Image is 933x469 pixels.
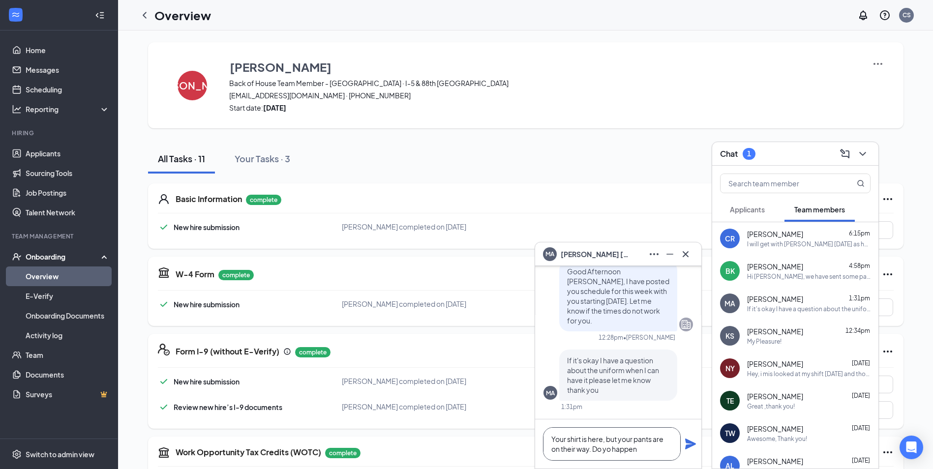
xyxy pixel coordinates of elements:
span: New hire submission [174,300,240,309]
button: [PERSON_NAME] [229,58,860,76]
div: Hey, i mis looked at my shift [DATE] and thought it said 6:30, i just wanted to let you know I'll... [747,370,871,378]
span: [PERSON_NAME] [747,456,803,466]
button: Cross [678,246,693,262]
svg: Checkmark [158,401,170,413]
a: Activity log [26,325,110,345]
div: TE [726,396,734,406]
button: ChevronDown [855,146,871,162]
span: [PERSON_NAME] [747,262,803,271]
span: Good Afternoon [PERSON_NAME], I have posted you schedule for this week with you starting [DATE]. ... [567,267,669,325]
p: complete [246,195,281,205]
div: All Tasks · 11 [158,152,205,165]
a: Onboarding Documents [26,306,110,325]
span: Team members [794,205,845,214]
a: E-Verify [26,286,110,306]
span: Review new hire’s I-9 documents [174,403,282,411]
svg: QuestionInfo [879,9,891,21]
svg: WorkstreamLogo [11,10,21,20]
div: Awesome, Thank you! [747,435,807,443]
svg: Checkmark [158,298,170,310]
a: Home [26,40,110,60]
span: New hire submission [174,377,240,386]
svg: Checkmark [158,221,170,233]
svg: Collapse [95,10,105,20]
input: Search team member [721,174,837,193]
svg: MagnifyingGlass [857,179,865,187]
span: [PERSON_NAME] completed on [DATE] [342,377,466,385]
p: complete [325,448,361,458]
svg: FormI9EVerifyIcon [158,344,170,355]
div: If it's okay I have a question about the uniform when I can have it please let me know thank you [747,305,871,313]
svg: Ellipses [882,193,894,205]
span: [DATE] [852,392,870,399]
span: [PERSON_NAME] [747,229,803,239]
span: [DATE] [852,424,870,432]
span: [PERSON_NAME] completed on [DATE] [342,222,466,231]
svg: Analysis [12,104,22,114]
svg: Ellipses [882,268,894,280]
p: complete [295,347,331,357]
h5: Form I-9 (without E-Verify) [176,346,279,357]
div: CR [725,234,735,243]
svg: UserCheck [12,252,22,262]
div: Onboarding [26,252,101,262]
span: [DATE] [852,457,870,464]
div: Hiring [12,129,108,137]
svg: Settings [12,449,22,459]
h4: [PERSON_NAME] [150,82,234,89]
svg: TaxGovernmentIcon [158,446,170,458]
h1: Overview [154,7,211,24]
a: Overview [26,266,110,286]
div: Reporting [26,104,110,114]
span: [PERSON_NAME] [747,326,803,336]
button: ComposeMessage [837,146,853,162]
a: Team [26,345,110,365]
a: SurveysCrown [26,384,110,404]
svg: Minimize [664,248,676,260]
div: BK [725,266,735,276]
span: [EMAIL_ADDRESS][DOMAIN_NAME] · [PHONE_NUMBER] [229,90,860,100]
span: [PERSON_NAME] [PERSON_NAME] [561,249,630,260]
h3: Chat [720,148,738,159]
span: • [PERSON_NAME] [623,333,675,342]
a: Talent Network [26,203,110,222]
div: CS [903,11,911,19]
span: If it's okay I have a question about the uniform when I can have it please let me know thank you [567,356,659,394]
div: I will get with [PERSON_NAME] [DATE] as he is out of office [DATE], I am out [DATE], and will get... [747,240,871,248]
div: 1 [747,149,751,158]
div: Great ,thank you! [747,402,795,410]
svg: Cross [680,248,692,260]
div: Switch to admin view [26,449,94,459]
h5: Basic Information [176,194,242,205]
img: More Actions [872,58,884,70]
h5: Work Opportunity Tax Credits (WOTC) [176,447,321,458]
svg: Company [680,319,692,330]
a: Sourcing Tools [26,163,110,183]
span: Applicants [730,205,765,214]
div: Your Tasks · 3 [235,152,290,165]
svg: ChevronDown [857,148,869,160]
div: My Pleasure! [747,337,782,346]
a: Applicants [26,144,110,163]
div: 12:28pm [599,333,623,342]
div: Team Management [12,232,108,240]
a: Job Postings [26,183,110,203]
a: ChevronLeft [139,9,150,21]
svg: Plane [685,438,696,450]
span: [PERSON_NAME] [747,359,803,369]
span: Back of House Team Member - [GEOGRAPHIC_DATA] · I-5 & 88th [GEOGRAPHIC_DATA] [229,78,860,88]
p: complete [218,270,254,280]
strong: [DATE] [263,103,286,112]
svg: Notifications [857,9,869,21]
span: 4:58pm [849,262,870,269]
span: Start date: [229,103,860,113]
textarea: Your shirt is here, but your pants are on their way. Do yo happen [543,427,681,461]
span: [PERSON_NAME] completed on [DATE] [342,402,466,411]
a: Messages [26,60,110,80]
div: TW [725,428,735,438]
svg: Ellipses [648,248,660,260]
svg: Checkmark [158,376,170,387]
span: 12:34pm [845,327,870,334]
div: NY [725,363,735,373]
